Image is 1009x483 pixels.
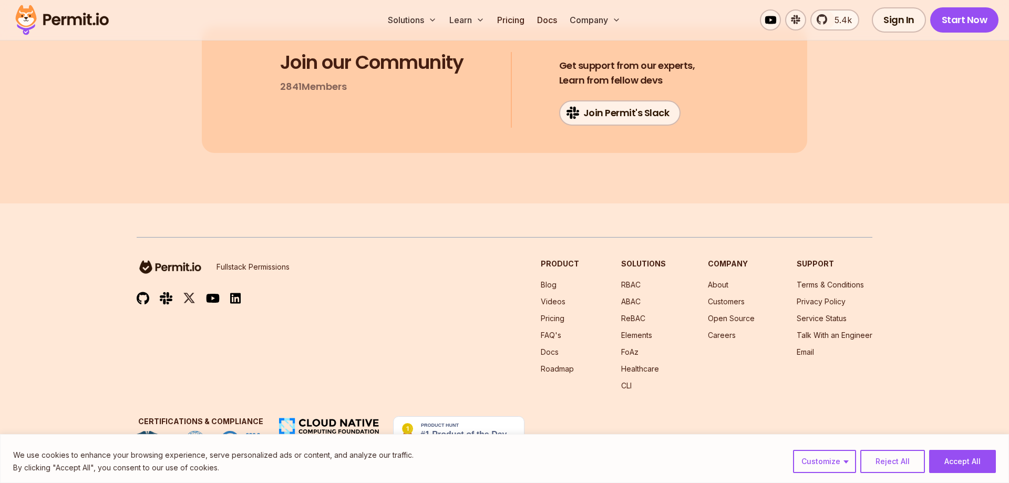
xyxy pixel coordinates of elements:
button: Learn [445,9,489,30]
button: Solutions [384,9,441,30]
img: ISO [184,431,207,450]
a: Pricing [493,9,529,30]
a: Videos [541,297,565,306]
a: FoAz [621,347,639,356]
img: youtube [206,292,220,304]
button: Customize [793,450,856,473]
a: Open Source [708,314,755,323]
h3: Company [708,259,755,269]
span: Get support from our experts, [559,58,695,73]
a: Customers [708,297,745,306]
a: Careers [708,331,736,340]
p: By clicking "Accept All", you consent to our use of cookies. [13,461,414,474]
img: github [137,292,149,305]
a: Join Permit's Slack [559,100,681,126]
a: Pricing [541,314,564,323]
a: Talk With an Engineer [797,331,872,340]
img: twitter [183,292,195,305]
a: Docs [533,9,561,30]
a: Service Status [797,314,847,323]
img: Permit.io - Never build permissions again | Product Hunt [393,416,524,445]
img: HIPAA [137,431,171,450]
button: Reject All [860,450,925,473]
img: slack [160,291,172,305]
h4: Learn from fellow devs [559,58,695,88]
img: linkedin [230,292,241,304]
a: ABAC [621,297,641,306]
a: About [708,280,728,289]
p: 2841 Members [280,79,347,94]
img: Permit logo [11,2,114,38]
a: Roadmap [541,364,574,373]
a: RBAC [621,280,641,289]
a: CLI [621,381,632,390]
a: Email [797,347,814,356]
a: Blog [541,280,557,289]
h3: Certifications & Compliance [137,416,265,427]
img: logo [137,259,204,275]
button: Accept All [929,450,996,473]
h3: Support [797,259,872,269]
a: Start Now [930,7,999,33]
a: FAQ's [541,331,561,340]
span: 5.4k [828,14,852,26]
a: Docs [541,347,559,356]
a: Elements [621,331,652,340]
img: SOC [220,431,265,450]
a: Terms & Conditions [797,280,864,289]
a: 5.4k [810,9,859,30]
a: Sign In [872,7,926,33]
a: ReBAC [621,314,645,323]
h3: Join our Community [280,52,464,73]
h3: Product [541,259,579,269]
a: Healthcare [621,364,659,373]
h3: Solutions [621,259,666,269]
p: Fullstack Permissions [217,262,290,272]
a: Privacy Policy [797,297,846,306]
button: Company [565,9,625,30]
p: We use cookies to enhance your browsing experience, serve personalized ads or content, and analyz... [13,449,414,461]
